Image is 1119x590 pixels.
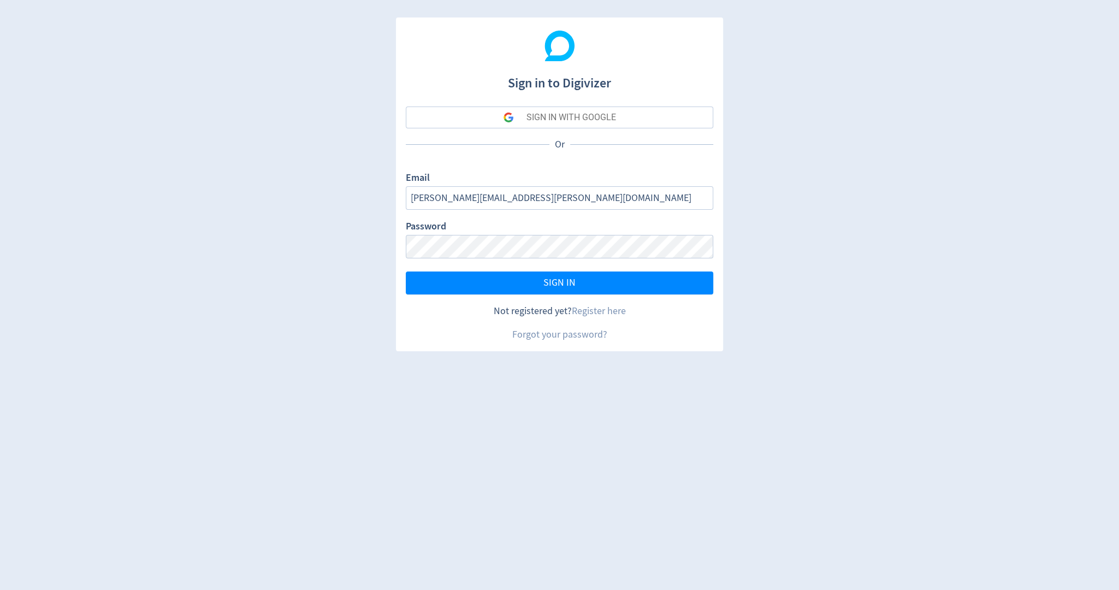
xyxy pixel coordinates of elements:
div: Not registered yet? [406,304,713,318]
a: Forgot your password? [512,328,607,341]
h1: Sign in to Digivizer [406,64,713,93]
a: Register here [572,305,626,317]
label: Email [406,171,430,186]
img: Digivizer Logo [544,31,575,61]
button: SIGN IN WITH GOOGLE [406,107,713,128]
label: Password [406,220,446,235]
button: SIGN IN [406,272,713,294]
p: Or [549,138,570,151]
div: SIGN IN WITH GOOGLE [526,107,616,128]
span: SIGN IN [543,278,576,288]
